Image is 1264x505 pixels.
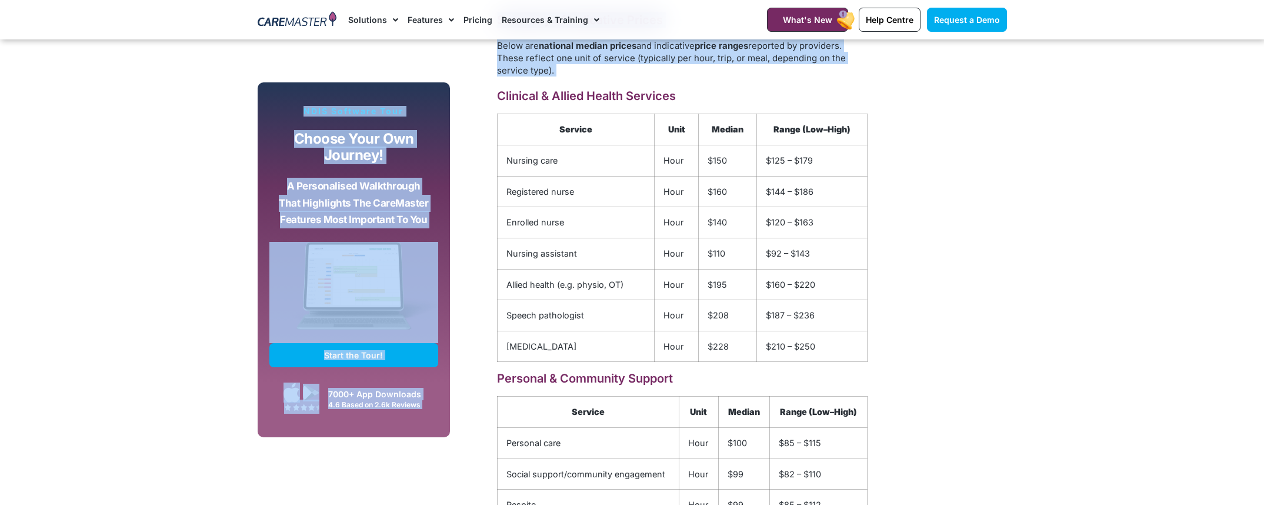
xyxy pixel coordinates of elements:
[498,300,655,331] td: Speech pathologist
[498,459,679,490] td: Social support/community engagement
[699,300,757,331] td: $208
[859,8,921,32] a: Help Centre
[773,124,851,134] strong: Range (Low–High)
[780,407,857,417] strong: Range (Low–High)
[278,178,430,228] p: A personalised walkthrough that highlights the CareMaster features most important to you
[757,145,868,177] td: $125 – $179
[328,400,432,409] div: 4.6 Based on 2.6k Reviews
[679,459,718,490] td: Hour
[269,106,439,117] p: NDIS Software Tour
[559,124,592,134] strong: Service
[783,15,832,25] span: What's New
[498,331,655,362] td: [MEDICAL_DATA]
[269,343,439,367] a: Start the Tour!
[328,388,432,400] div: 7000+ App Downloads
[278,131,430,164] p: Choose your own journey!
[927,8,1007,32] a: Request a Demo
[757,207,868,238] td: $120 – $163
[655,300,699,331] td: Hour
[699,238,757,269] td: $110
[699,145,757,177] td: $150
[757,331,868,362] td: $210 – $250
[699,269,757,300] td: $195
[769,459,867,490] td: $82 – $110
[767,8,848,32] a: What's New
[497,39,868,77] p: Below are and indicative reported by providers. These reflect one unit of service (typically per ...
[757,300,868,331] td: $187 – $236
[498,427,679,459] td: Personal care
[757,176,868,207] td: $144 – $186
[699,331,757,362] td: $228
[497,371,868,387] h3: Personal & Community Support
[668,124,685,134] strong: Unit
[284,383,300,403] img: Apple App Store Icon
[866,15,913,25] span: Help Centre
[539,40,636,51] strong: national median prices
[728,407,760,417] strong: Median
[303,384,319,401] img: Google Play App Icon
[655,145,699,177] td: Hour
[324,350,383,360] span: Start the Tour!
[712,124,743,134] strong: Median
[497,88,868,104] h3: Clinical & Allied Health Services
[655,207,699,238] td: Hour
[269,242,439,343] img: CareMaster Software Mockup on Screen
[655,176,699,207] td: Hour
[690,407,707,417] strong: Unit
[655,331,699,362] td: Hour
[498,176,655,207] td: Registered nurse
[718,459,769,490] td: $99
[769,427,867,459] td: $85 – $115
[498,145,655,177] td: Nursing care
[284,404,319,411] img: Google Play Store App Review Stars
[679,427,718,459] td: Hour
[757,238,868,269] td: $92 – $143
[655,238,699,269] td: Hour
[572,407,605,417] strong: Service
[934,15,1000,25] span: Request a Demo
[757,269,868,300] td: $160 – $220
[498,269,655,300] td: Allied health (e.g. physio, OT)
[718,427,769,459] td: $100
[695,40,748,51] strong: price ranges
[498,238,655,269] td: Nursing assistant
[699,176,757,207] td: $160
[655,269,699,300] td: Hour
[258,11,337,29] img: CareMaster Logo
[699,207,757,238] td: $140
[498,207,655,238] td: Enrolled nurse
